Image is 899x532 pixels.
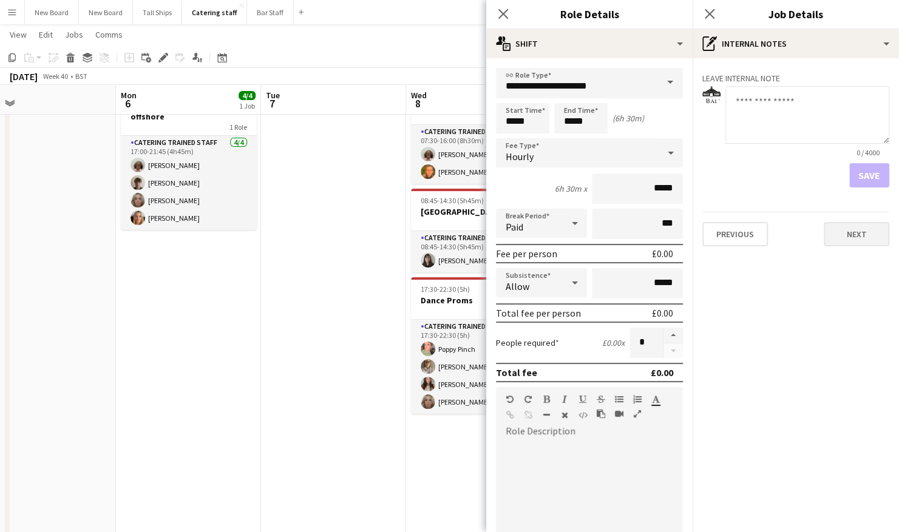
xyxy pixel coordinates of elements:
button: Text Color [651,394,660,404]
button: New Board [25,1,79,24]
div: £0.00 [652,307,673,319]
div: Total fee [496,366,537,379]
a: Comms [90,27,127,42]
app-card-role: Catering trained staff2/207:30-16:00 (8h30m)[PERSON_NAME][PERSON_NAME] [411,125,547,184]
div: Fee per person [496,247,557,260]
button: Unordered List [615,394,623,404]
button: Next [824,222,889,246]
button: Fullscreen [633,409,642,419]
button: Strikethrough [597,394,605,404]
button: Tall Ships [133,1,182,24]
app-card-role: Catering trained staff4/417:30-22:30 (5h)Poppy Pinch[PERSON_NAME][PERSON_NAME][PERSON_NAME] [411,320,547,414]
button: Redo [524,394,532,404]
a: Jobs [60,27,88,42]
span: 0 / 4000 [847,148,889,157]
span: Mon [121,90,137,101]
span: Comms [95,29,123,40]
app-job-card: 17:00-21:45 (4h45m)4/4Irish/[PERSON_NAME] offshore1 RoleCatering trained staff4/417:00-21:45 (4h4... [121,82,257,230]
button: Bar Staff [247,1,294,24]
div: £0.00 [652,247,673,260]
span: Jobs [65,29,83,40]
div: 6h 30m x [555,183,587,194]
span: View [10,29,27,40]
app-job-card: 17:30-22:30 (5h)4/4Dance Proms1 RoleCatering trained staff4/417:30-22:30 (5h)Poppy Pinch[PERSON_N... [411,277,547,414]
span: Paid [506,221,523,233]
button: Insert video [615,409,623,419]
span: 17:30-22:30 (5h) [421,285,470,294]
div: Internal notes [693,29,899,58]
button: Undo [506,394,514,404]
label: People required [496,337,559,348]
span: Allow [506,280,529,292]
app-card-role: Catering trained staff1/108:45-14:30 (5h45m)[PERSON_NAME] [411,231,547,272]
span: Tue [266,90,280,101]
span: Edit [39,29,53,40]
div: BST [75,72,87,81]
span: 7 [264,96,280,110]
span: Hourly [506,150,534,163]
div: Total fee per person [496,307,581,319]
button: Paste as plain text [597,409,605,419]
button: Italic [560,394,569,404]
button: Catering staff [182,1,247,24]
button: Increase [663,328,683,343]
div: 1 Job [239,101,255,110]
span: 6 [119,96,137,110]
div: [DATE] [10,70,38,82]
span: 08:45-14:30 (5h45m) [421,196,484,205]
h3: Leave internal note [702,73,889,84]
span: Week 40 [40,72,70,81]
span: 4/4 [239,91,256,100]
span: 1 Role [229,123,247,132]
app-job-card: 07:30-16:00 (8h30m)2/2Police Awards1 RoleCatering trained staff2/207:30-16:00 (8h30m)[PERSON_NAME... [411,82,547,184]
h3: Dance Proms [411,295,547,306]
a: Edit [34,27,58,42]
div: Shift [486,29,693,58]
button: New Board [79,1,133,24]
div: £0.00 x [602,337,625,348]
button: Horizontal Line [542,410,551,420]
button: Ordered List [633,394,642,404]
h3: [GEOGRAPHIC_DATA] [411,206,547,217]
button: Clear Formatting [560,410,569,420]
app-job-card: 08:45-14:30 (5h45m)1/1[GEOGRAPHIC_DATA]1 RoleCatering trained staff1/108:45-14:30 (5h45m)[PERSON_... [411,189,547,272]
span: Wed [411,90,427,101]
button: Bold [542,394,551,404]
div: (6h 30m) [612,113,644,124]
h3: Job Details [693,6,899,22]
button: Previous [702,222,768,246]
span: 8 [409,96,427,110]
div: £0.00 [651,366,673,379]
button: HTML Code [578,410,587,420]
button: Underline [578,394,587,404]
a: View [5,27,32,42]
app-card-role: Catering trained staff4/417:00-21:45 (4h45m)[PERSON_NAME][PERSON_NAME][PERSON_NAME][PERSON_NAME] [121,136,257,230]
h3: Role Details [486,6,693,22]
